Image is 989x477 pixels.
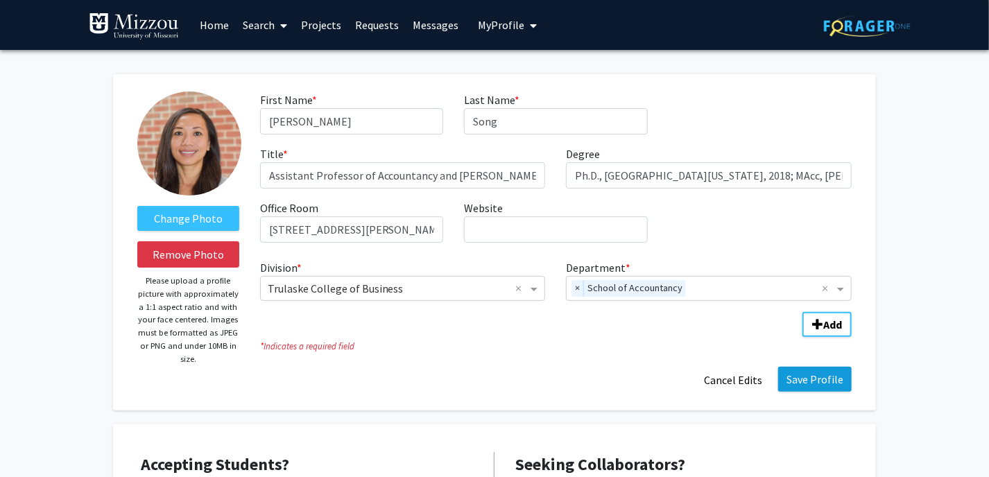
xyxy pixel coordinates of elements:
img: ForagerOne Logo [824,15,911,37]
label: Degree [566,146,600,162]
a: Messages [406,1,465,49]
label: Title [260,146,288,162]
ng-select: Division [260,276,546,301]
label: Office Room [260,200,318,216]
img: Profile Picture [137,92,241,196]
img: University of Missouri Logo [89,12,179,40]
span: Seeking Collaborators? [515,453,685,475]
div: Division [250,259,556,301]
div: Department [556,259,862,301]
label: ChangeProfile Picture [137,206,239,231]
a: Search [236,1,294,49]
span: × [571,280,584,297]
p: Please upload a profile picture with approximately a 1:1 aspect ratio and with your face centered... [137,275,239,365]
b: Add [823,318,842,331]
button: Add Division/Department [802,312,852,337]
a: Requests [348,1,406,49]
ng-select: Department [566,276,852,301]
button: Remove Photo [137,241,239,268]
span: My Profile [478,18,524,32]
a: Home [193,1,236,49]
label: Last Name [464,92,519,108]
i: Indicates a required field [260,340,852,353]
span: Clear all [822,280,834,297]
span: Accepting Students? [141,453,289,475]
span: School of Accountancy [584,280,686,297]
span: Clear all [515,280,527,297]
button: Cancel Edits [695,367,771,393]
button: Save Profile [778,367,852,392]
iframe: Chat [10,415,59,467]
a: Projects [294,1,348,49]
label: First Name [260,92,317,108]
label: Website [464,200,503,216]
